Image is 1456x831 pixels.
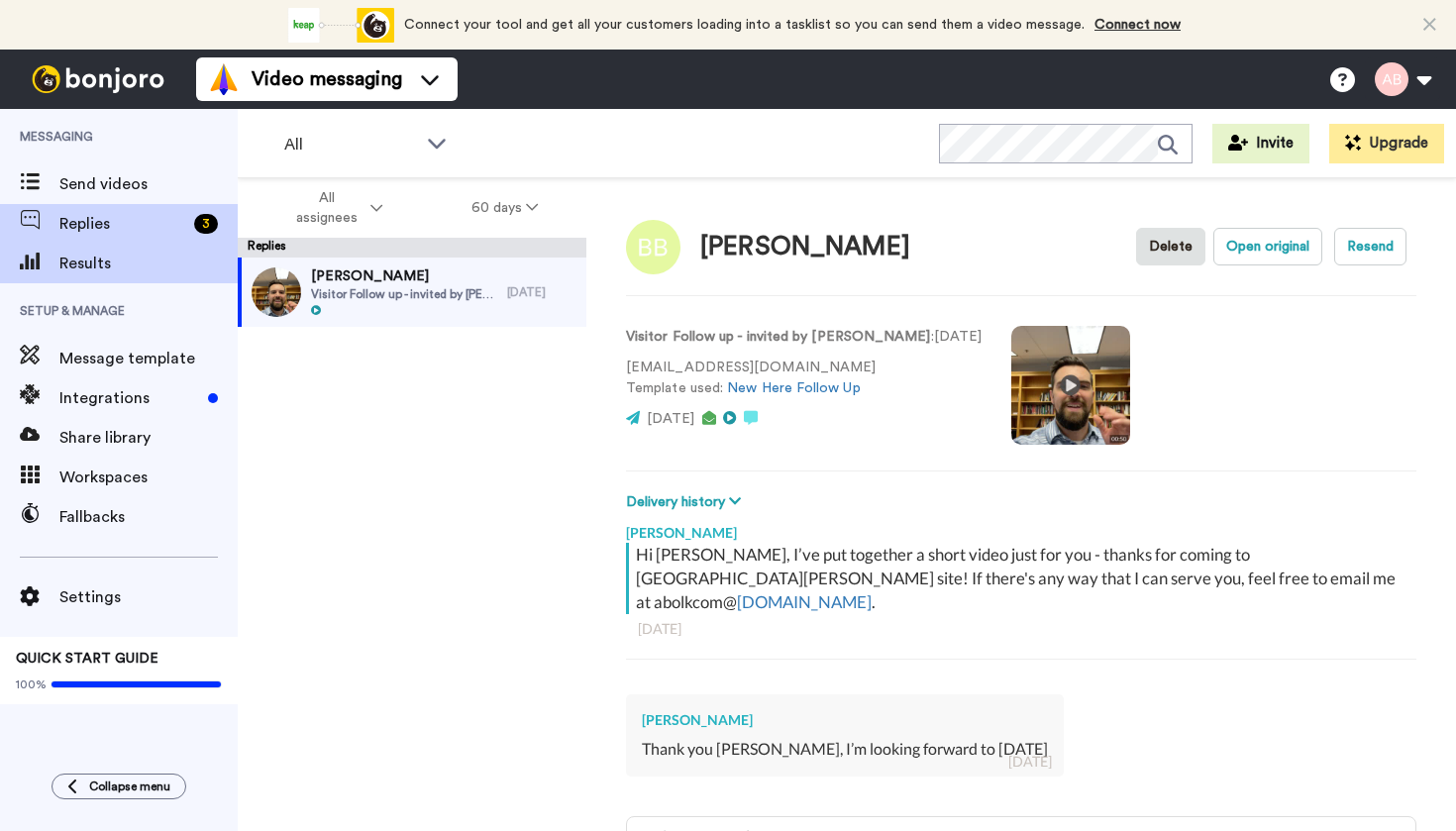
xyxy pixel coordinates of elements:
[311,266,497,286] span: [PERSON_NAME]
[737,591,872,612] a: [DOMAIN_NAME]
[1329,124,1444,163] button: Upgrade
[1094,18,1181,32] a: Connect now
[59,466,238,489] span: Workspaces
[626,491,747,513] button: Delivery history
[59,386,200,410] span: Integrations
[1334,228,1406,265] button: Resend
[16,676,47,692] span: 100%
[311,286,497,302] span: Visitor Follow up - invited by [PERSON_NAME]
[242,180,427,236] button: All assignees
[638,619,1404,639] div: [DATE]
[727,381,860,395] a: New Here Follow Up
[252,267,301,317] img: 32271193-4868-408c-b9e7-2b31e010e949-thumb.jpg
[647,412,694,426] span: [DATE]
[59,172,238,196] span: Send videos
[642,710,1048,730] div: [PERSON_NAME]
[286,188,366,228] span: All assignees
[1136,228,1205,265] button: Delete
[626,513,1416,543] div: [PERSON_NAME]
[59,347,238,370] span: Message template
[89,779,170,794] span: Collapse menu
[626,330,931,344] strong: Visitor Follow up - invited by [PERSON_NAME]
[24,65,172,93] img: bj-logo-header-white.svg
[16,652,158,666] span: QUICK START GUIDE
[59,505,238,529] span: Fallbacks
[238,238,586,258] div: Replies
[194,214,218,234] div: 3
[238,258,586,327] a: [PERSON_NAME]Visitor Follow up - invited by [PERSON_NAME][DATE]
[284,133,417,156] span: All
[507,284,576,300] div: [DATE]
[208,63,240,95] img: vm-color.svg
[1008,752,1052,772] div: [DATE]
[700,233,910,261] div: [PERSON_NAME]
[59,585,238,609] span: Settings
[59,426,238,450] span: Share library
[626,220,680,274] img: Image of Barb Battle
[285,8,394,43] div: animation
[642,738,1048,761] div: Thank you [PERSON_NAME], I’m looking forward to [DATE]
[1212,124,1309,163] button: Invite
[1213,228,1322,265] button: Open original
[636,543,1411,614] div: Hi [PERSON_NAME], I’ve put together a short video just for you - thanks for coming to [GEOGRAPHIC...
[59,252,238,275] span: Results
[59,212,186,236] span: Replies
[427,190,582,226] button: 60 days
[626,358,982,399] p: [EMAIL_ADDRESS][DOMAIN_NAME] Template used:
[52,774,186,799] button: Collapse menu
[404,18,1085,32] span: Connect your tool and get all your customers loading into a tasklist so you can send them a video...
[626,327,982,348] p: : [DATE]
[252,65,402,93] span: Video messaging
